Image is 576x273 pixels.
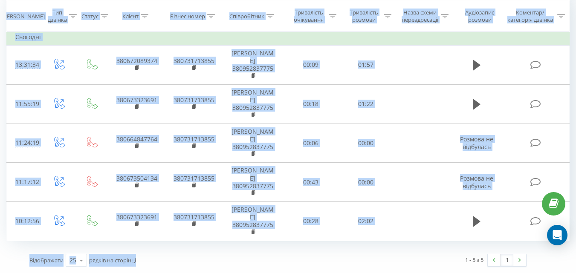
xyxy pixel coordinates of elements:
[232,64,273,72] a: 380952837775
[458,9,501,23] div: Аудіозапис розмови
[222,163,284,202] td: [PERSON_NAME]
[232,143,273,151] a: 380952837775
[339,46,394,85] td: 01:57
[547,225,567,245] div: Open Intercom Messenger
[222,46,284,85] td: [PERSON_NAME]
[346,9,382,23] div: Тривалість розмови
[284,46,339,85] td: 00:09
[222,84,284,124] td: [PERSON_NAME]
[339,163,394,202] td: 00:00
[174,135,214,143] a: 380731713855
[69,256,76,264] div: 25
[284,124,339,163] td: 00:06
[505,9,555,23] div: Коментар/категорія дзвінка
[15,96,33,112] div: 11:55:19
[15,174,33,190] div: 11:17:12
[339,84,394,124] td: 01:22
[15,135,33,151] div: 11:24:19
[284,163,339,202] td: 00:43
[460,174,493,190] span: Розмова не відбулась
[48,9,67,23] div: Тип дзвінка
[222,202,284,241] td: [PERSON_NAME]
[222,124,284,163] td: [PERSON_NAME]
[232,221,273,229] a: 380952837775
[284,202,339,241] td: 00:28
[29,256,64,264] span: Відображати
[232,103,273,112] a: 380952837775
[401,9,439,23] div: Назва схеми переадресації
[116,213,157,221] a: 380673323691
[174,213,214,221] a: 380731713855
[501,254,513,266] a: 1
[116,135,157,143] a: 380664847764
[174,96,214,104] a: 380731713855
[116,57,157,65] a: 380672089374
[174,57,214,65] a: 380731713855
[15,213,33,230] div: 10:12:56
[232,182,273,190] a: 380952837775
[291,9,327,23] div: Тривалість очікування
[229,12,264,20] div: Співробітник
[170,12,205,20] div: Бізнес номер
[7,29,570,46] td: Сьогодні
[339,124,394,163] td: 00:00
[122,12,139,20] div: Клієнт
[465,256,483,264] div: 1 - 5 з 5
[15,57,33,73] div: 13:31:34
[284,84,339,124] td: 00:18
[460,135,493,151] span: Розмова не відбулась
[116,96,157,104] a: 380673323691
[2,12,45,20] div: [PERSON_NAME]
[81,12,98,20] div: Статус
[174,174,214,182] a: 380731713855
[89,256,136,264] span: рядків на сторінці
[116,174,157,182] a: 380673504134
[339,202,394,241] td: 02:02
